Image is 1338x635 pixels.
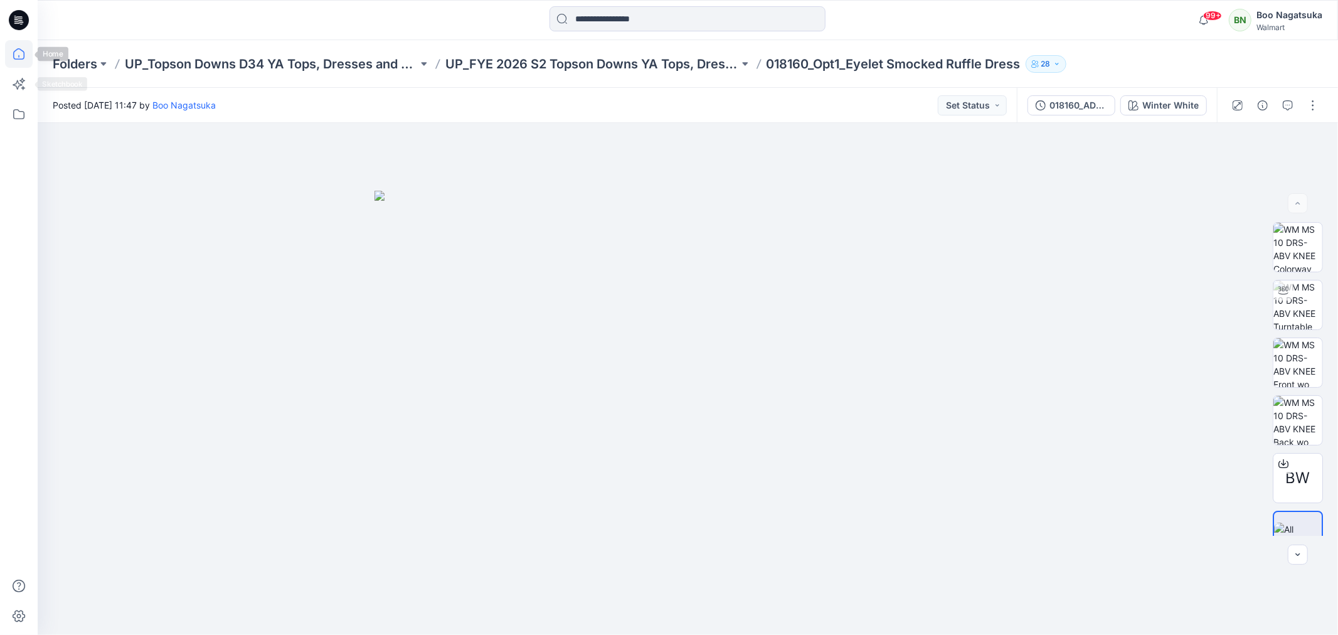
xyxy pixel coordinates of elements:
img: WM MS 10 DRS-ABV KNEE Back wo Avatar [1273,396,1322,445]
div: Boo Nagatsuka [1256,8,1322,23]
a: Folders [53,55,97,73]
a: UP_Topson Downs D34 YA Tops, Dresses and Sets [125,55,418,73]
a: Boo Nagatsuka [152,100,216,110]
p: 28 [1041,57,1051,71]
div: 018160_ADM FULL_Opt1_Eyelet Smocked Ruffle Dress [1049,99,1107,112]
button: Details [1253,95,1273,115]
img: eyJhbGciOiJIUzI1NiIsImtpZCI6IjAiLCJzbHQiOiJzZXMiLCJ0eXAiOiJKV1QifQ.eyJkYXRhIjp7InR5cGUiOiJzdG9yYW... [374,191,1002,635]
button: 28 [1026,55,1066,73]
span: 99+ [1203,11,1222,21]
img: WM MS 10 DRS-ABV KNEE Turntable with Avatar [1273,280,1322,329]
span: BW [1286,467,1310,489]
div: BN [1229,9,1251,31]
button: Winter White [1120,95,1207,115]
p: 018160_Opt1_Eyelet Smocked Ruffle Dress [767,55,1021,73]
img: WM MS 10 DRS-ABV KNEE Front wo Avatar [1273,338,1322,387]
div: Winter White [1142,99,1199,112]
button: 018160_ADM FULL_Opt1_Eyelet Smocked Ruffle Dress [1027,95,1115,115]
img: WM MS 10 DRS-ABV KNEE Colorway wo Avatar [1273,223,1322,272]
span: Posted [DATE] 11:47 by [53,99,216,112]
a: UP_FYE 2026 S2 Topson Downs YA Tops, Dresses and Sets [445,55,738,73]
img: All colorways [1274,523,1322,549]
div: Walmart [1256,23,1322,32]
